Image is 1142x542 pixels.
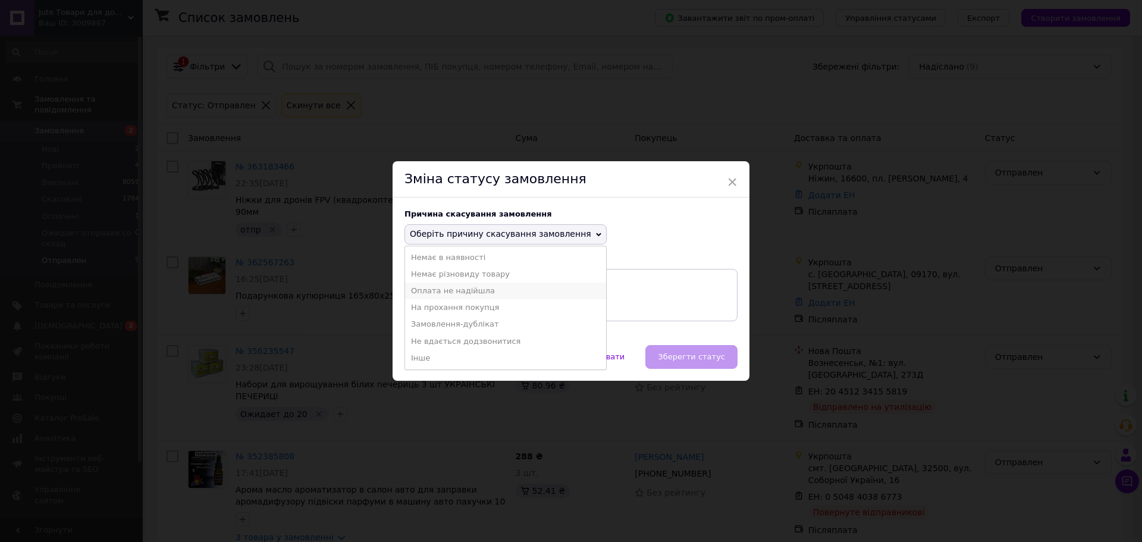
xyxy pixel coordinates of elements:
[727,172,738,192] span: ×
[405,350,606,366] li: Інше
[405,316,606,333] li: Замовлення-дублікат
[405,333,606,350] li: Не вдається додзвонитися
[405,266,606,283] li: Немає різновиду товару
[405,249,606,266] li: Немає в наявності
[405,299,606,316] li: На прохання покупця
[393,161,749,198] div: Зміна статусу замовлення
[404,209,738,218] div: Причина скасування замовлення
[410,229,591,239] span: Оберіть причину скасування замовлення
[405,283,606,299] li: Оплата не надійшла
